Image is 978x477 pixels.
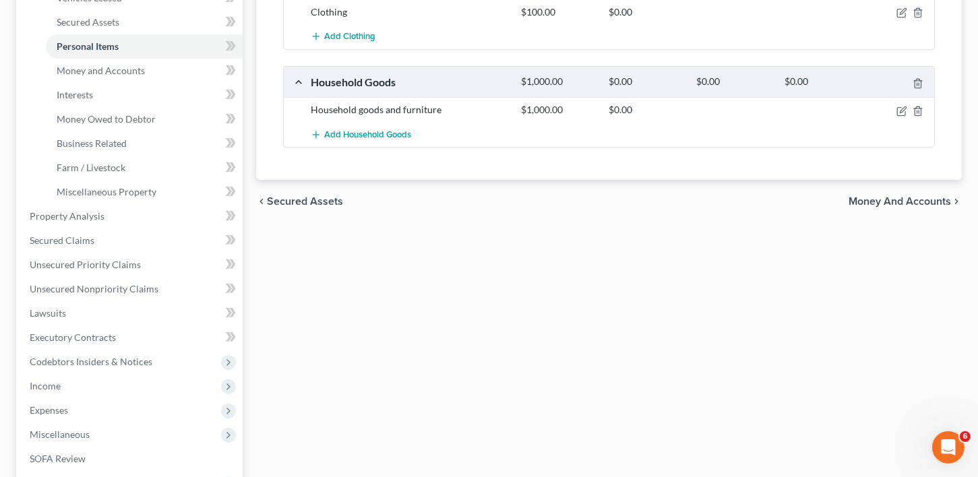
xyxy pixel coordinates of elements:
[849,196,951,207] span: Money and Accounts
[57,137,127,149] span: Business Related
[19,325,243,350] a: Executory Contracts
[932,431,965,464] iframe: Intercom live chat
[57,162,125,173] span: Farm / Livestock
[19,253,243,277] a: Unsecured Priority Claims
[57,113,156,125] span: Money Owed to Debtor
[30,453,86,464] span: SOFA Review
[19,277,243,301] a: Unsecured Nonpriority Claims
[30,210,104,222] span: Property Analysis
[267,196,343,207] span: Secured Assets
[311,122,411,147] button: Add Household Goods
[46,34,243,59] a: Personal Items
[514,103,602,117] div: $1,000.00
[46,131,243,156] a: Business Related
[304,103,514,117] div: Household goods and furniture
[46,180,243,204] a: Miscellaneous Property
[46,107,243,131] a: Money Owed to Debtor
[256,196,343,207] button: chevron_left Secured Assets
[57,89,93,100] span: Interests
[57,40,119,52] span: Personal Items
[690,75,778,88] div: $0.00
[602,75,690,88] div: $0.00
[30,356,152,367] span: Codebtors Insiders & Notices
[514,75,602,88] div: $1,000.00
[602,103,690,117] div: $0.00
[324,129,411,140] span: Add Household Goods
[30,404,68,416] span: Expenses
[30,259,141,270] span: Unsecured Priority Claims
[46,83,243,107] a: Interests
[304,5,514,19] div: Clothing
[46,59,243,83] a: Money and Accounts
[30,331,116,343] span: Executory Contracts
[19,228,243,253] a: Secured Claims
[30,234,94,246] span: Secured Claims
[30,380,61,391] span: Income
[324,32,375,42] span: Add Clothing
[960,431,971,442] span: 6
[256,196,267,207] i: chevron_left
[57,65,145,76] span: Money and Accounts
[46,156,243,180] a: Farm / Livestock
[30,283,158,294] span: Unsecured Nonpriority Claims
[19,447,243,471] a: SOFA Review
[514,5,602,19] div: $100.00
[30,307,66,319] span: Lawsuits
[57,186,156,197] span: Miscellaneous Property
[30,428,90,440] span: Miscellaneous
[778,75,865,88] div: $0.00
[19,301,243,325] a: Lawsuits
[304,75,514,89] div: Household Goods
[57,16,119,28] span: Secured Assets
[602,5,690,19] div: $0.00
[849,196,962,207] button: Money and Accounts chevron_right
[19,204,243,228] a: Property Analysis
[46,10,243,34] a: Secured Assets
[311,24,375,49] button: Add Clothing
[951,196,962,207] i: chevron_right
